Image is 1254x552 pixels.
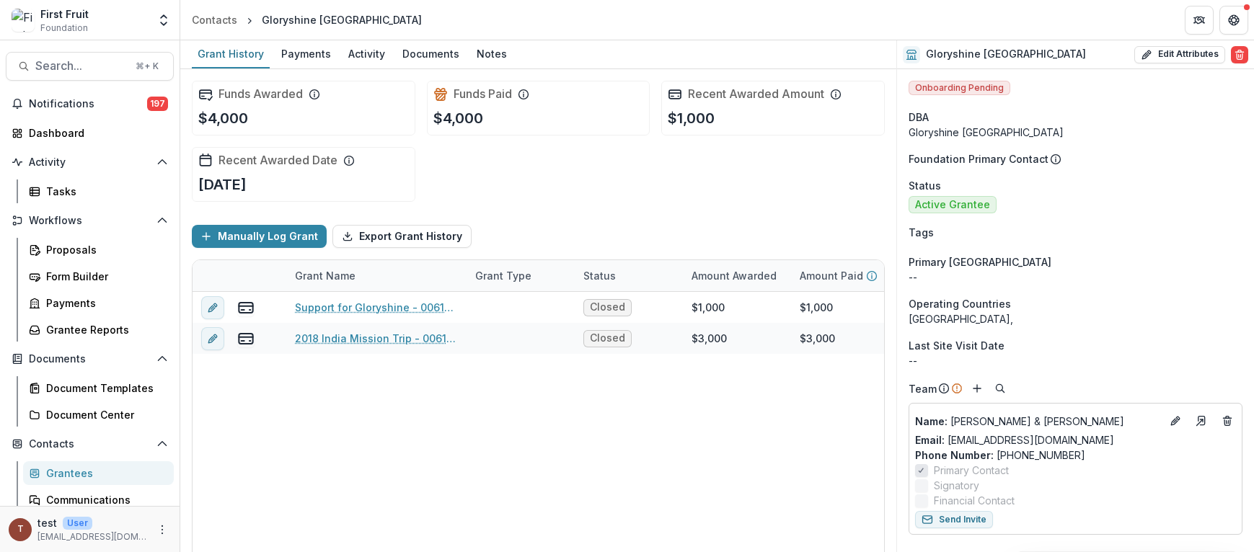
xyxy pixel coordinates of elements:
[915,415,948,427] span: Name :
[915,448,1236,463] p: [PHONE_NUMBER]
[46,407,162,422] div: Document Center
[35,59,127,73] span: Search...
[6,432,174,455] button: Open Contacts
[909,125,1242,140] div: Gloryshine [GEOGRAPHIC_DATA]
[909,151,1048,166] p: Foundation Primary Contact
[909,178,941,193] span: Status
[275,40,337,68] a: Payments
[1231,46,1248,63] button: Delete
[934,463,1009,478] span: Primary Contact
[688,87,824,101] h2: Recent Awarded Amount
[433,107,483,129] p: $4,000
[201,327,224,350] button: edit
[23,461,174,485] a: Grantees
[29,438,151,450] span: Contacts
[218,87,303,101] h2: Funds Awarded
[800,268,863,283] p: Amount Paid
[6,347,174,370] button: Open Documents
[934,478,979,493] span: Signatory
[926,48,1086,61] h2: Gloryshine [GEOGRAPHIC_DATA]
[6,121,174,145] a: Dashboard
[471,40,513,68] a: Notes
[800,300,833,315] div: $1,000
[286,260,467,291] div: Grant Name
[12,9,35,32] img: First Fruit
[6,92,174,115] button: Notifications197
[915,511,993,528] button: Send Invite
[6,209,174,232] button: Open Workflows
[295,331,458,346] a: 2018 India Mission Trip - 0061600000v1OhFAAU
[23,376,174,400] a: Document Templates
[198,174,247,195] p: [DATE]
[192,12,237,27] div: Contacts
[1219,6,1248,35] button: Get Help
[1219,412,1236,429] button: Deletes
[791,260,899,291] div: Amount Paid
[23,291,174,315] a: Payments
[198,107,248,129] p: $4,000
[590,332,625,344] span: Closed
[909,225,934,240] span: Tags
[23,238,174,262] a: Proposals
[471,43,513,64] div: Notes
[397,43,465,64] div: Documents
[63,517,92,530] p: User
[46,269,162,284] div: Form Builder
[295,300,458,315] a: Support for Gloryshine - 0061M00001BjISJQA3
[23,318,174,342] a: Grantee Reports
[915,432,1114,448] a: Email: [EMAIL_ADDRESS][DOMAIN_NAME]
[46,184,162,199] div: Tasks
[186,9,243,30] a: Contacts
[23,488,174,512] a: Communications
[133,58,162,74] div: ⌘ + K
[909,110,929,125] span: DBA
[6,151,174,174] button: Open Activity
[29,98,147,110] span: Notifications
[29,125,162,141] div: Dashboard
[275,43,337,64] div: Payments
[909,381,937,396] p: Team
[237,330,255,347] button: view-payments
[590,301,625,313] span: Closed
[915,199,990,211] span: Active Grantee
[154,6,174,35] button: Open entity switcher
[1134,46,1225,63] button: Edit Attributes
[915,434,945,446] span: Email:
[692,331,727,346] div: $3,000
[1167,412,1184,429] button: Edit
[454,87,512,101] h2: Funds Paid
[147,97,168,111] span: 197
[915,449,994,461] span: Phone Number :
[909,353,1242,368] p: --
[40,22,88,35] span: Foundation
[692,300,725,315] div: $1,000
[1185,6,1214,35] button: Partners
[237,299,255,316] button: view-payments
[575,260,683,291] div: Status
[23,179,174,203] a: Tasks
[397,40,465,68] a: Documents
[23,403,174,427] a: Document Center
[46,322,162,337] div: Grantee Reports
[467,268,540,283] div: Grant Type
[467,260,575,291] div: Grant Type
[909,338,1004,353] span: Last Site Visit Date
[154,521,171,538] button: More
[668,107,715,129] p: $1,000
[992,380,1009,397] button: Search
[915,414,1161,429] p: [PERSON_NAME] & [PERSON_NAME]
[332,225,472,248] button: Export Grant History
[6,52,174,81] button: Search...
[40,6,89,22] div: First Fruit
[262,12,422,27] div: Gloryshine [GEOGRAPHIC_DATA]
[29,156,151,169] span: Activity
[23,264,174,288] a: Form Builder
[683,268,785,283] div: Amount Awarded
[968,380,986,397] button: Add
[29,215,151,227] span: Workflows
[683,260,791,291] div: Amount Awarded
[29,353,151,365] span: Documents
[192,43,270,64] div: Grant History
